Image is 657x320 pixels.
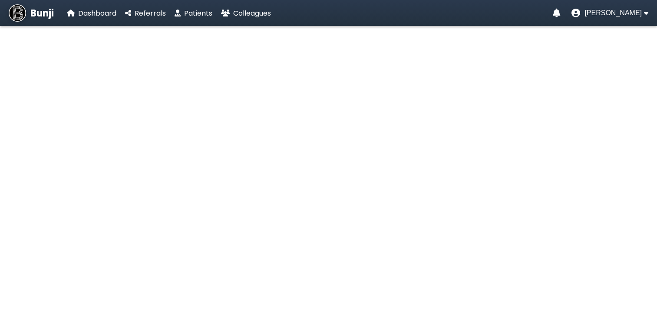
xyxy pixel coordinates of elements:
[9,4,26,22] img: Bunji Dental Referral Management
[553,9,561,17] a: Notifications
[30,6,54,20] span: Bunji
[233,8,271,18] span: Colleagues
[9,4,54,22] a: Bunji
[175,8,212,19] a: Patients
[67,8,116,19] a: Dashboard
[135,8,166,18] span: Referrals
[125,8,166,19] a: Referrals
[78,8,116,18] span: Dashboard
[184,8,212,18] span: Patients
[221,8,271,19] a: Colleagues
[584,9,642,17] span: [PERSON_NAME]
[571,9,648,17] button: User menu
